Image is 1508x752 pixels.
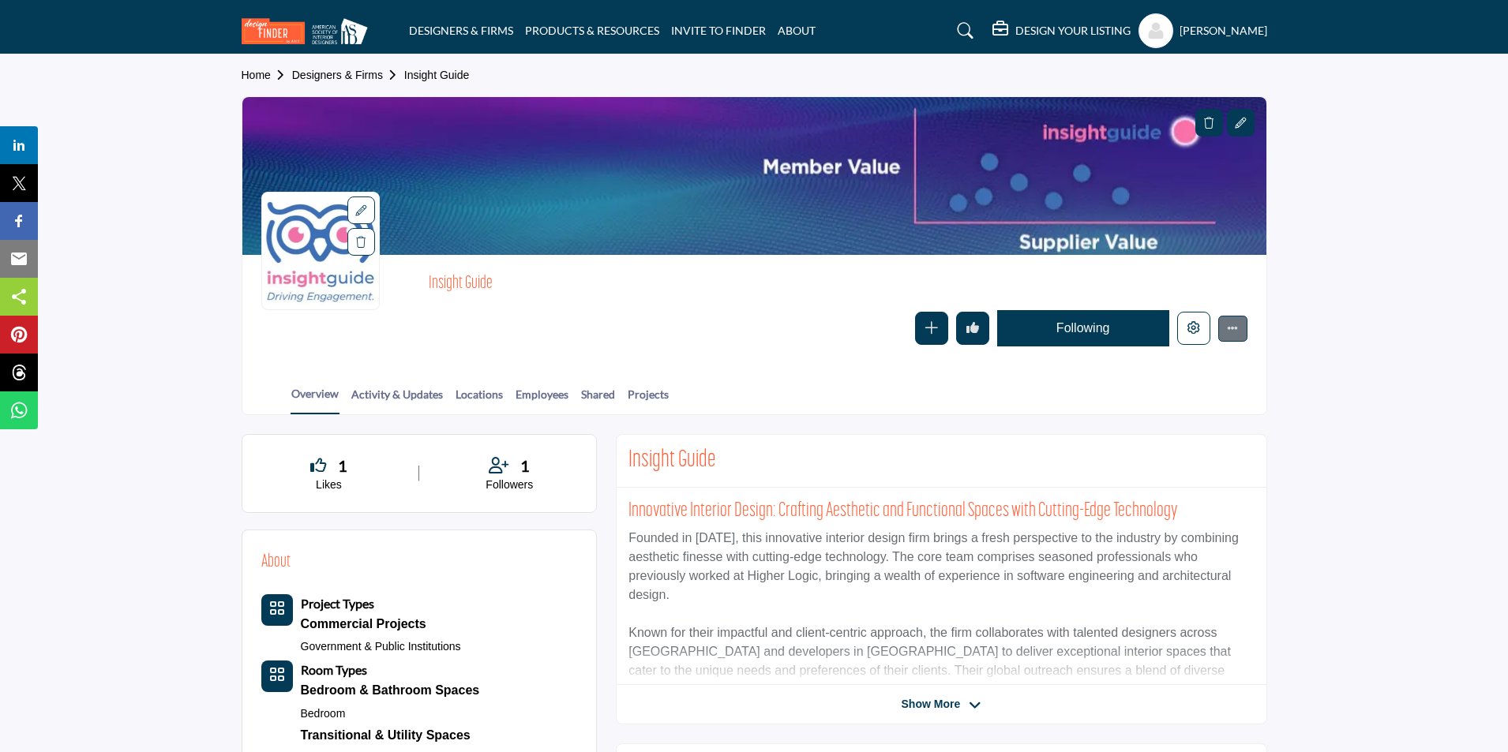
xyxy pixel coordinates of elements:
[671,24,766,37] a: INVITE TO FINDER
[525,24,659,37] a: PRODUCTS & RESOURCES
[292,69,404,81] a: Designers & Firms
[628,447,715,475] h2: Insight Guide
[242,69,292,81] a: Home
[580,386,616,413] a: Shared
[261,477,397,493] p: Likes
[301,598,374,611] a: Project Types
[242,18,376,44] img: site Logo
[997,310,1169,346] button: Following
[956,312,989,345] button: Undo like
[441,477,577,493] p: Followers
[409,24,513,37] a: DESIGNERS & FIRMS
[301,724,480,746] a: Transitional & Utility Spaces
[992,21,1131,40] div: DESIGN YOUR LISTING
[301,679,480,701] a: Bedroom & Bathroom Spaces
[301,596,374,611] b: Project Types
[1218,316,1247,342] button: More details
[455,386,504,413] a: Locations
[301,640,461,653] a: Government & Public Institutions
[942,18,984,43] a: Search
[628,499,1254,523] h2: Innovative Interior Design: Crafting Aesthetic and Functional Spaces with Cutting-Edge Technology
[301,662,367,677] b: Room Types
[1177,312,1210,345] button: Edit company
[404,69,470,81] a: Insight Guide
[1015,24,1131,38] h5: DESIGN YOUR LISTING
[261,549,291,575] h2: About
[291,385,339,414] a: Overview
[778,24,816,37] a: ABOUT
[261,594,293,626] button: Category Icon
[351,386,444,413] a: Activity & Updates
[1139,13,1173,48] button: Show hide supplier dropdown
[1227,109,1255,137] div: Aspect Ratio:6:1,Size:1200x200px
[301,707,346,720] a: Bedroom
[628,529,1254,699] p: Founded in [DATE], this innovative interior design firm brings a fresh perspective to the industr...
[520,454,530,477] span: 1
[347,196,375,224] div: Aspect Ratio:1:1,Size:400x400px
[627,386,670,413] a: Projects
[301,613,461,635] a: Commercial Projects
[301,613,461,635] div: Involve the design, construction, or renovation of spaces used for business purposes such as offi...
[429,274,863,294] h2: Insight Guide
[1180,23,1267,39] h5: [PERSON_NAME]
[338,454,347,477] span: 1
[902,696,961,713] span: Show More
[261,660,293,692] button: Category Icon
[301,664,367,677] a: Room Types
[515,386,569,413] a: Employees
